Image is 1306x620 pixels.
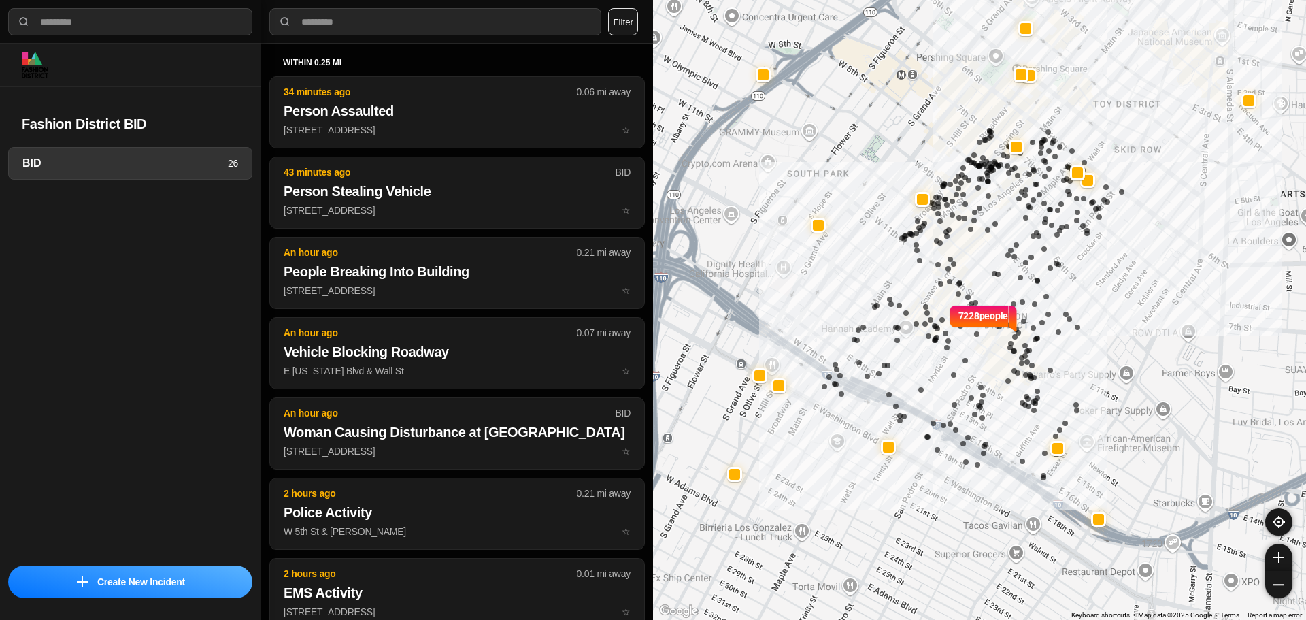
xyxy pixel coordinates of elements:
a: 2 hours ago0.01 mi awayEMS Activity[STREET_ADDRESS]star [269,606,645,617]
p: 26 [228,157,238,170]
h2: EMS Activity [284,583,631,602]
span: star [622,446,631,457]
button: An hour ago0.21 mi awayPeople Breaking Into Building[STREET_ADDRESS]star [269,237,645,309]
p: W 5th St & [PERSON_NAME] [284,525,631,538]
button: An hour agoBIDWoman Causing Disturbance at [GEOGRAPHIC_DATA][STREET_ADDRESS]star [269,397,645,470]
p: [STREET_ADDRESS] [284,605,631,619]
h2: Person Assaulted [284,101,631,120]
p: An hour ago [284,246,577,259]
h5: within 0.25 mi [283,57,631,68]
p: [STREET_ADDRESS] [284,123,631,137]
button: zoom-out [1265,571,1292,598]
button: An hour ago0.07 mi awayVehicle Blocking RoadwayE [US_STATE] Blvd & Wall Ststar [269,317,645,389]
h2: Fashion District BID [22,114,239,133]
button: 34 minutes ago0.06 mi awayPerson Assaulted[STREET_ADDRESS]star [269,76,645,148]
a: 43 minutes agoBIDPerson Stealing Vehicle[STREET_ADDRESS]star [269,204,645,216]
h2: Person Stealing Vehicle [284,182,631,201]
a: An hour ago0.07 mi awayVehicle Blocking RoadwayE [US_STATE] Blvd & Wall Ststar [269,365,645,376]
span: star [622,205,631,216]
img: icon [77,576,88,587]
img: search [17,15,31,29]
p: Create New Incident [97,575,185,589]
button: 43 minutes agoBIDPerson Stealing Vehicle[STREET_ADDRESS]star [269,157,645,229]
p: 7228 people [958,309,1009,339]
h2: People Breaking Into Building [284,262,631,281]
a: Report a map error [1248,611,1302,619]
img: recenter [1273,516,1285,528]
img: Google [656,602,701,620]
p: 0.01 mi away [577,567,631,581]
span: star [622,125,631,135]
p: [STREET_ADDRESS] [284,284,631,297]
a: An hour ago0.21 mi awayPeople Breaking Into Building[STREET_ADDRESS]star [269,284,645,296]
a: 2 hours ago0.21 mi awayPolice ActivityW 5th St & [PERSON_NAME]star [269,525,645,537]
img: zoom-out [1273,579,1284,590]
p: [STREET_ADDRESS] [284,203,631,217]
p: BID [615,165,631,179]
a: BID26 [8,147,252,180]
span: Map data ©2025 Google [1138,611,1212,619]
p: 2 hours ago [284,567,577,581]
img: notch [1008,304,1018,333]
h2: Police Activity [284,503,631,522]
p: 0.06 mi away [577,85,631,99]
button: Filter [608,8,638,35]
a: Open this area in Google Maps (opens a new window) [656,602,701,620]
button: 2 hours ago0.21 mi awayPolice ActivityW 5th St & [PERSON_NAME]star [269,478,645,550]
h3: BID [22,155,228,172]
span: star [622,606,631,617]
span: star [622,365,631,376]
p: 2 hours ago [284,487,577,500]
a: 34 minutes ago0.06 mi awayPerson Assaulted[STREET_ADDRESS]star [269,124,645,135]
p: 43 minutes ago [284,165,615,179]
p: An hour ago [284,326,577,340]
img: search [278,15,292,29]
h2: Vehicle Blocking Roadway [284,342,631,361]
p: [STREET_ADDRESS] [284,444,631,458]
p: E [US_STATE] Blvd & Wall St [284,364,631,378]
p: 0.07 mi away [577,326,631,340]
img: zoom-in [1273,552,1284,563]
span: star [622,526,631,537]
button: zoom-in [1265,544,1292,571]
button: Keyboard shortcuts [1071,610,1130,620]
h2: Woman Causing Disturbance at [GEOGRAPHIC_DATA] [284,423,631,442]
span: star [622,285,631,296]
img: notch [948,304,958,333]
img: logo [22,52,48,78]
p: BID [615,406,631,420]
p: 0.21 mi away [577,246,631,259]
a: An hour agoBIDWoman Causing Disturbance at [GEOGRAPHIC_DATA][STREET_ADDRESS]star [269,445,645,457]
p: 0.21 mi away [577,487,631,500]
p: 34 minutes ago [284,85,577,99]
button: iconCreate New Incident [8,566,252,598]
button: recenter [1265,508,1292,536]
p: An hour ago [284,406,615,420]
a: Terms (opens in new tab) [1220,611,1239,619]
